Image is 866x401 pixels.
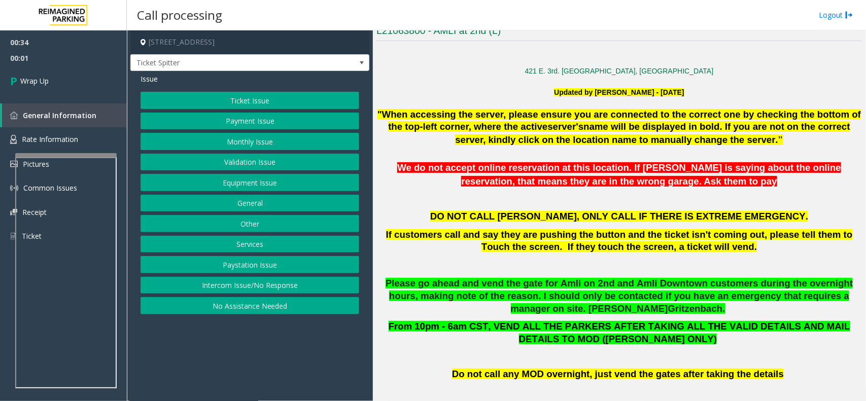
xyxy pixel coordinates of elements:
span: We do not accept online reservation at this location. If [PERSON_NAME] is saying about the online... [397,162,841,187]
a: 421 E. 3rd. [GEOGRAPHIC_DATA], [GEOGRAPHIC_DATA] [525,67,714,75]
span: server's [548,121,584,132]
a: General Information [2,103,127,127]
span: "When accessing the server, please ensure you are connected to the correct one by checking the bo... [377,109,861,132]
img: 'icon' [10,184,18,192]
img: logout [845,10,853,20]
button: Other [141,215,359,232]
img: 'icon' [10,112,18,119]
img: 'icon' [10,161,18,167]
img: 'icon' [10,232,17,241]
span: name will be displayed in bold. If you are not on the correct server, kindly click on the locatio... [455,121,850,145]
span: General Information [23,111,96,120]
button: Services [141,236,359,253]
span: Rate Information [22,134,78,144]
span: Wrap Up [20,76,49,86]
button: No Assistance Needed [141,297,359,314]
a: Logout [819,10,853,20]
span: From 10pm - 6am CST, VEND ALL THE PARKERS AFTER TAKING ALL THE VALID DETAILS AND MAIL DETAILS TO ... [389,321,850,344]
button: Payment Issue [141,113,359,130]
span: . [722,303,725,314]
button: Intercom Issue/No Response [141,277,359,294]
span: Gritzenbach [668,303,723,314]
h3: Call processing [132,3,227,27]
h3: L21063800 - AMLI at 2nd (L) [376,24,862,41]
span: Issue [141,74,158,84]
span: ." [776,134,783,145]
img: 'icon' [10,209,17,215]
span: DO NOT CALL [PERSON_NAME], ONLY CALL IF THERE IS EXTREME EMERGENCY. [430,211,808,222]
span: Please go ahead and vend the gate for Amli on 2nd and Amli Downtown customers during the overnigh... [386,278,853,314]
span: Do not call any MOD overnight, just vend the gates after taking the details [452,369,784,379]
font: Updated by [PERSON_NAME] - [DATE] [554,88,684,96]
button: Validation Issue [141,154,359,171]
h4: [STREET_ADDRESS] [130,30,369,54]
button: Ticket Issue [141,92,359,109]
font: If customers call and say they are pushing the button and the ticket isn't coming out, please tel... [386,229,853,252]
img: 'icon' [10,135,17,144]
button: Paystation Issue [141,256,359,273]
button: Monthly Issue [141,133,359,150]
span: Ticket Spitter [131,55,321,71]
button: Equipment Issue [141,174,359,191]
button: General [141,195,359,212]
